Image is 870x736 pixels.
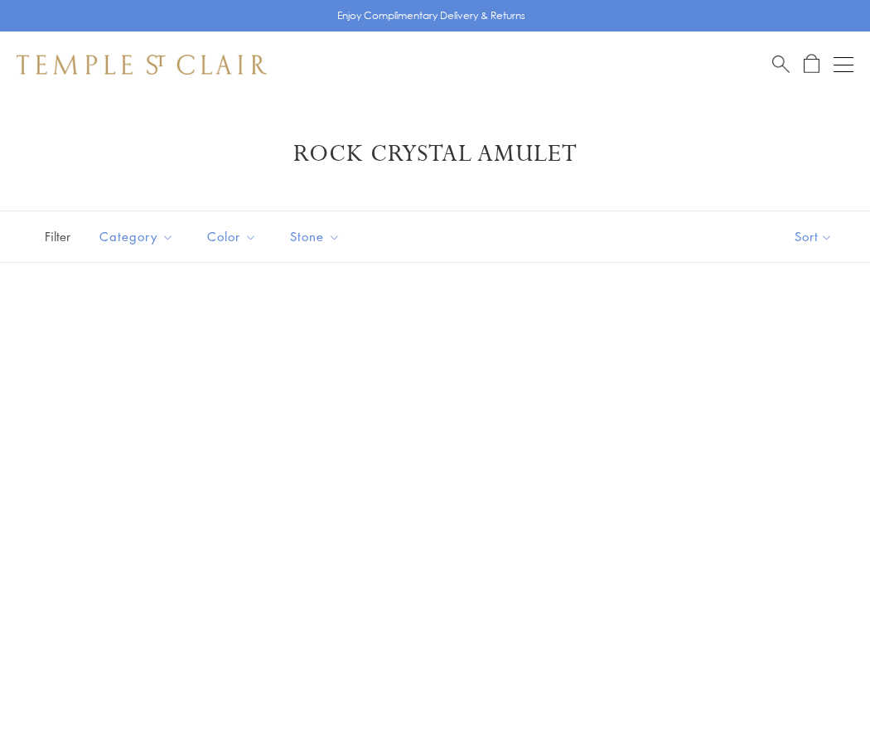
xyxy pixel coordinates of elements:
[772,54,790,75] a: Search
[337,7,525,24] p: Enjoy Complimentary Delivery & Returns
[41,139,829,169] h1: Rock Crystal Amulet
[804,54,819,75] a: Open Shopping Bag
[87,218,186,255] button: Category
[195,218,269,255] button: Color
[17,55,267,75] img: Temple St. Clair
[757,211,870,262] button: Show sort by
[278,218,353,255] button: Stone
[91,226,186,247] span: Category
[282,226,353,247] span: Stone
[199,226,269,247] span: Color
[834,55,853,75] button: Open navigation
